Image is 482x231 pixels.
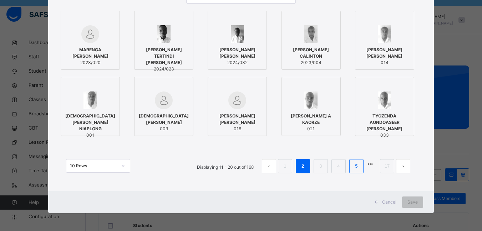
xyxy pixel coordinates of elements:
img: default.svg [228,91,246,109]
li: 4 [331,159,346,173]
img: default.svg [155,91,173,109]
span: 2024/032 [212,59,263,66]
a: 2 [299,162,306,171]
div: 10 Rows [70,163,117,169]
img: 033.png [378,91,391,109]
button: prev page [262,159,276,173]
img: 2024_023.png [157,25,171,43]
span: 2024/023 [138,66,189,72]
span: [PERSON_NAME] A KAORZE [285,113,337,126]
img: default.svg [81,25,99,43]
button: next page [396,159,410,173]
span: Save [407,199,418,205]
span: [PERSON_NAME] [PERSON_NAME] [212,113,263,126]
span: 2023/004 [285,59,337,66]
span: [DEMOGRAPHIC_DATA][PERSON_NAME] [138,113,189,126]
li: 5 [349,159,364,173]
a: 3 [317,162,324,171]
li: 3 [314,159,328,173]
span: 014 [359,59,410,66]
span: [PERSON_NAME] [PERSON_NAME] [359,47,410,59]
a: 1 [281,162,288,171]
li: 2 [296,159,310,173]
a: 4 [335,162,342,171]
img: 001.png [83,91,97,109]
li: 17 [380,159,394,173]
img: 2024_032.png [231,25,244,43]
span: 021 [285,126,337,132]
li: 上一页 [262,159,276,173]
span: 016 [212,126,263,132]
img: 021.png [304,91,318,109]
span: TYOZENDA AONDOASEER [PERSON_NAME] [359,113,410,132]
img: 014.png [378,25,391,43]
li: 1 [278,159,292,173]
span: [PERSON_NAME] TERTINDI [PERSON_NAME] [138,47,189,66]
span: [PERSON_NAME] CALINTON [285,47,337,59]
li: 下一页 [396,159,410,173]
li: Displaying 11 - 20 out of 168 [192,159,259,173]
img: 2023_004.png [304,25,318,43]
a: 5 [353,162,360,171]
span: [PERSON_NAME] [PERSON_NAME] [212,47,263,59]
li: 向后 5 页 [365,159,375,169]
span: [DEMOGRAPHIC_DATA][PERSON_NAME] NIAPLONG [65,113,116,132]
span: Cancel [382,199,396,205]
a: 17 [382,162,392,171]
span: 033 [359,132,410,138]
span: 009 [138,126,189,132]
span: MARENGA [PERSON_NAME] [65,47,116,59]
span: 001 [65,132,116,138]
span: 2023/020 [65,59,116,66]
